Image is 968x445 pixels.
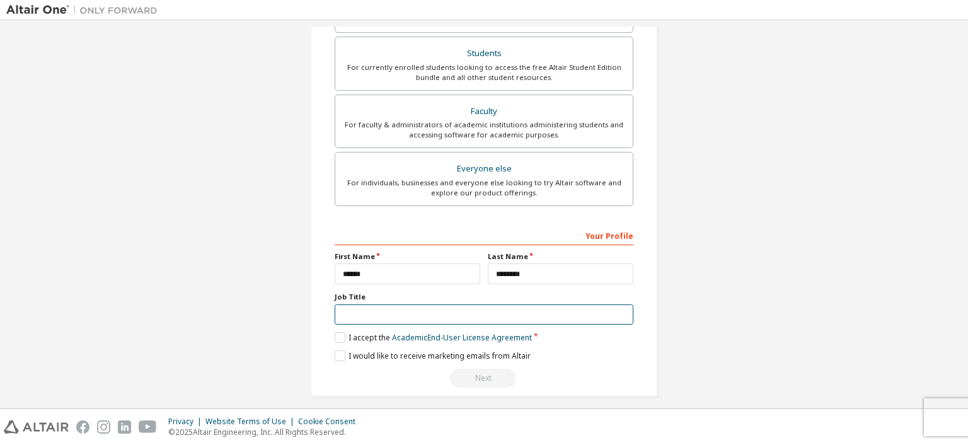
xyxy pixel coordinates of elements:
[335,251,480,262] label: First Name
[343,45,625,62] div: Students
[335,350,531,361] label: I would like to receive marketing emails from Altair
[97,420,110,434] img: instagram.svg
[343,62,625,83] div: For currently enrolled students looking to access the free Altair Student Edition bundle and all ...
[76,420,89,434] img: facebook.svg
[4,420,69,434] img: altair_logo.svg
[335,292,633,302] label: Job Title
[168,427,363,437] p: © 2025 Altair Engineering, Inc. All Rights Reserved.
[343,120,625,140] div: For faculty & administrators of academic institutions administering students and accessing softwa...
[335,369,633,388] div: Read and acccept EULA to continue
[205,417,298,427] div: Website Terms of Use
[168,417,205,427] div: Privacy
[343,160,625,178] div: Everyone else
[6,4,164,16] img: Altair One
[298,417,363,427] div: Cookie Consent
[118,420,131,434] img: linkedin.svg
[343,178,625,198] div: For individuals, businesses and everyone else looking to try Altair software and explore our prod...
[488,251,633,262] label: Last Name
[392,332,532,343] a: Academic End-User License Agreement
[335,225,633,245] div: Your Profile
[139,420,157,434] img: youtube.svg
[335,332,532,343] label: I accept the
[343,103,625,120] div: Faculty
